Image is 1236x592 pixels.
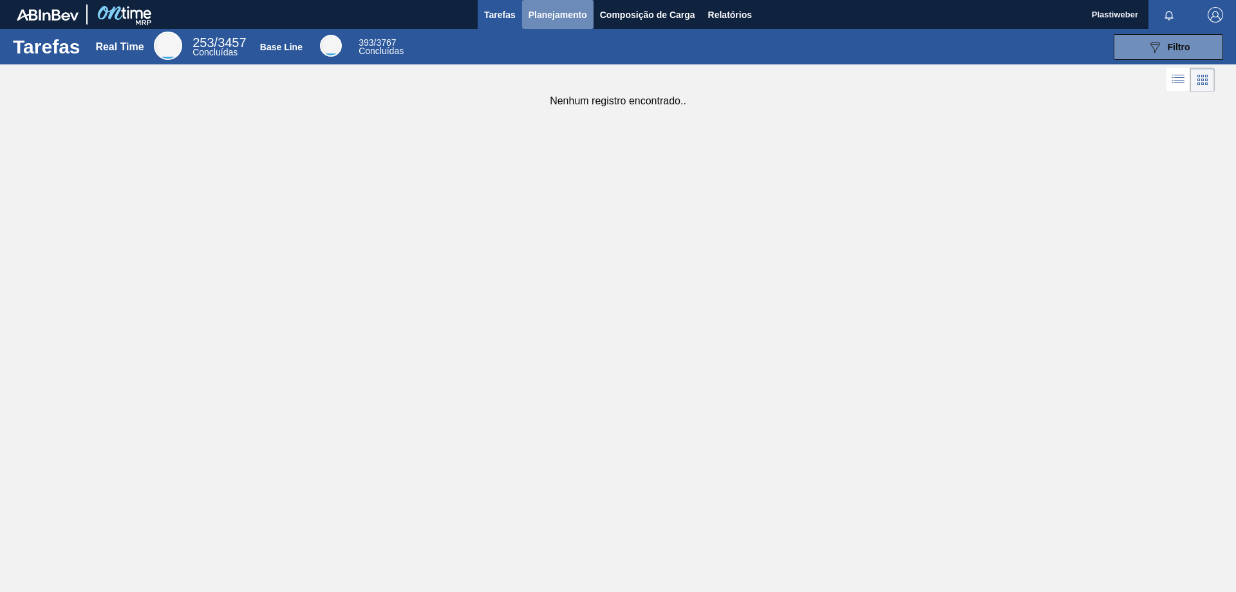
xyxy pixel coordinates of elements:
div: Real Time [95,41,144,53]
button: Filtro [1114,34,1223,60]
div: Visão em Lista [1166,68,1190,92]
span: Planejamento [529,7,587,23]
img: TNhmsLtSVTkK8tSr43FrP2fwEKptu5GPRR3wAAAABJRU5ErkJggg== [17,9,79,21]
span: 253 [192,35,214,50]
span: Composição de Carga [600,7,695,23]
div: Real Time [192,37,246,57]
div: Base Line [320,35,342,57]
span: / 3767 [359,37,396,48]
span: Filtro [1168,42,1190,52]
div: Base Line [260,42,303,52]
span: / 3457 [192,35,246,50]
span: Concluídas [359,46,404,56]
span: Tarefas [484,7,516,23]
span: Relatórios [708,7,752,23]
div: Base Line [359,39,404,55]
div: Visão em Cards [1190,68,1215,92]
button: Notificações [1148,6,1190,24]
div: Real Time [154,32,182,60]
span: 393 [359,37,373,48]
h1: Tarefas [13,39,80,54]
span: Concluídas [192,47,238,57]
img: Logout [1208,7,1223,23]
